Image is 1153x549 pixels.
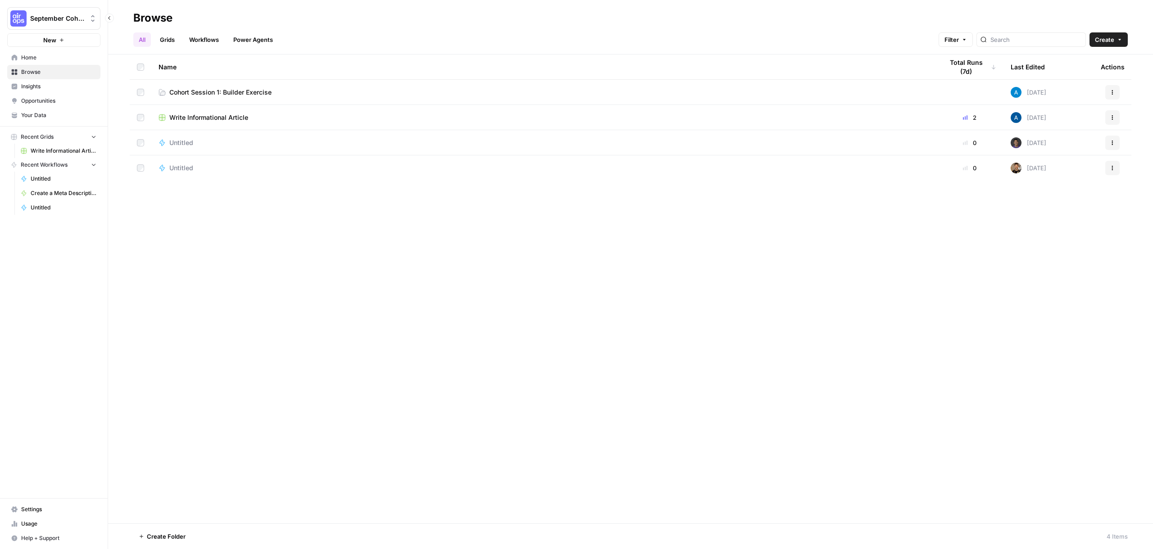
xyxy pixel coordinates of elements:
[17,172,100,186] a: Untitled
[1011,54,1045,79] div: Last Edited
[159,88,929,97] a: Cohort Session 1: Builder Exercise
[21,97,96,105] span: Opportunities
[31,147,96,155] span: Write Informational Article
[1095,35,1114,44] span: Create
[7,130,100,144] button: Recent Grids
[21,111,96,119] span: Your Data
[943,163,996,172] div: 0
[147,532,186,541] span: Create Folder
[31,189,96,197] span: Create a Meta Description ([PERSON_NAME])
[169,113,248,122] span: Write Informational Article
[133,32,151,47] a: All
[7,79,100,94] a: Insights
[17,200,100,215] a: Untitled
[7,517,100,531] a: Usage
[159,54,929,79] div: Name
[31,175,96,183] span: Untitled
[43,36,56,45] span: New
[30,14,85,23] span: September Cohort
[184,32,224,47] a: Workflows
[7,502,100,517] a: Settings
[1011,112,1021,123] img: r14hsbufqv3t0k7vcxcnu0vbeixh
[1011,87,1021,98] img: o3cqybgnmipr355j8nz4zpq1mc6x
[17,144,100,158] a: Write Informational Article
[21,505,96,513] span: Settings
[169,138,193,147] span: Untitled
[169,88,272,97] span: Cohort Session 1: Builder Exercise
[990,35,1082,44] input: Search
[169,163,193,172] span: Untitled
[943,138,996,147] div: 0
[21,534,96,542] span: Help + Support
[10,10,27,27] img: September Cohort Logo
[1011,87,1046,98] div: [DATE]
[31,204,96,212] span: Untitled
[1101,54,1125,79] div: Actions
[944,35,959,44] span: Filter
[1107,532,1128,541] div: 4 Items
[943,113,996,122] div: 2
[939,32,973,47] button: Filter
[17,186,100,200] a: Create a Meta Description ([PERSON_NAME])
[7,108,100,123] a: Your Data
[21,68,96,76] span: Browse
[7,94,100,108] a: Opportunities
[7,65,100,79] a: Browse
[159,113,929,122] a: Write Informational Article
[154,32,180,47] a: Grids
[1011,137,1046,148] div: [DATE]
[21,161,68,169] span: Recent Workflows
[1011,163,1046,173] div: [DATE]
[7,7,100,30] button: Workspace: September Cohort
[21,133,54,141] span: Recent Grids
[1011,112,1046,123] div: [DATE]
[1011,163,1021,173] img: 36rz0nf6lyfqsoxlb67712aiq2cf
[7,531,100,545] button: Help + Support
[7,158,100,172] button: Recent Workflows
[21,82,96,91] span: Insights
[943,54,996,79] div: Total Runs (7d)
[133,529,191,544] button: Create Folder
[21,520,96,528] span: Usage
[159,138,929,147] a: Untitled
[21,54,96,62] span: Home
[7,50,100,65] a: Home
[1089,32,1128,47] button: Create
[228,32,278,47] a: Power Agents
[159,163,929,172] a: Untitled
[1011,137,1021,148] img: 52v6d42v34ivydbon8qigpzex0ny
[7,33,100,47] button: New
